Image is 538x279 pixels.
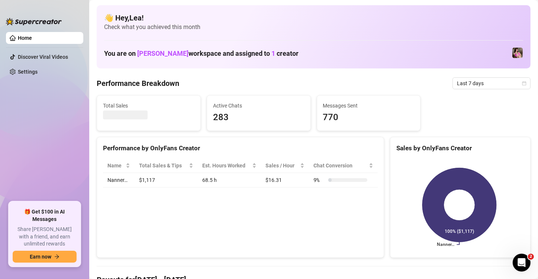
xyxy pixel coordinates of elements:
span: Sales / Hour [265,161,299,170]
div: Performance by OnlyFans Creator [103,143,378,153]
span: Last 7 days [457,78,526,89]
img: Nanner [512,48,523,58]
th: Chat Conversion [309,158,378,173]
a: Discover Viral Videos [18,54,68,60]
text: Nanner… [437,242,454,247]
span: Total Sales & Tips [139,161,187,170]
span: 🎁 Get $100 in AI Messages [13,208,77,223]
td: 68.5 h [198,173,261,187]
th: Total Sales & Tips [135,158,197,173]
th: Sales / Hour [261,158,309,173]
img: logo-BBDzfeDw.svg [6,18,62,25]
h1: You are on workspace and assigned to creator [104,49,299,58]
span: Messages Sent [323,102,415,110]
a: Home [18,35,32,41]
span: arrow-right [54,254,59,259]
span: Check what you achieved this month [104,23,523,31]
span: Chat Conversion [313,161,367,170]
span: Name [107,161,124,170]
span: 770 [323,110,415,125]
td: $16.31 [261,173,309,187]
span: 1 [271,49,275,57]
span: Share [PERSON_NAME] with a friend, and earn unlimited rewards [13,226,77,248]
div: Est. Hours Worked [202,161,251,170]
span: 2 [528,254,534,260]
span: Active Chats [213,102,305,110]
span: calendar [522,81,526,86]
span: Earn now [30,254,51,260]
span: 9 % [313,176,325,184]
td: $1,117 [135,173,197,187]
td: Nanner… [103,173,135,187]
iframe: Intercom live chat [513,254,531,272]
button: Earn nowarrow-right [13,251,77,263]
a: Settings [18,69,38,75]
th: Name [103,158,135,173]
div: Sales by OnlyFans Creator [396,143,524,153]
h4: 👋 Hey, Lea ! [104,13,523,23]
span: [PERSON_NAME] [137,49,189,57]
span: Total Sales [103,102,194,110]
span: 283 [213,110,305,125]
h4: Performance Breakdown [97,78,179,89]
